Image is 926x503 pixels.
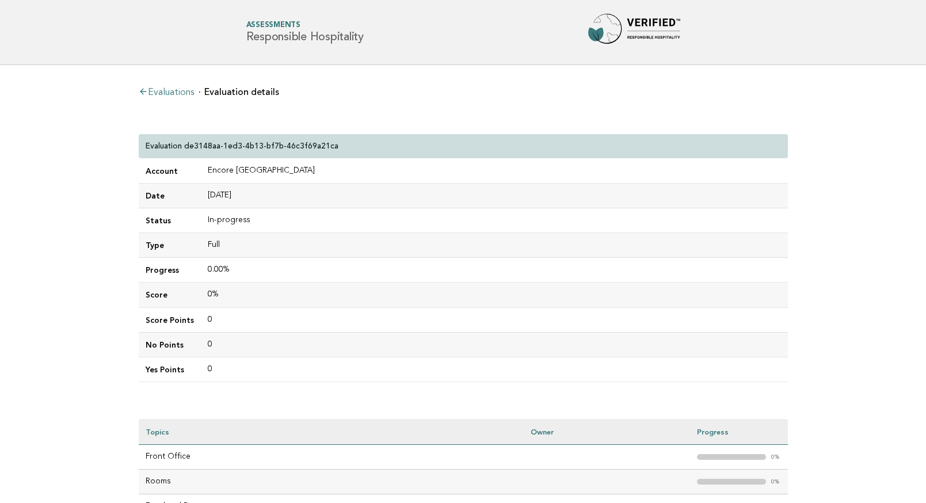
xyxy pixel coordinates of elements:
td: Status [139,208,201,233]
p: Evaluation de3148aa-1ed3-4b13-bf7b-46c3f69a21ca [146,141,338,151]
td: Front Office [139,445,524,470]
td: Yes Points [139,357,201,382]
img: Forbes Travel Guide [588,14,680,51]
th: Owner [524,419,690,445]
h1: Responsible Hospitality [246,22,364,43]
td: Full [201,233,788,258]
td: Score Points [139,307,201,332]
td: 0 [201,357,788,382]
td: [DATE] [201,184,788,208]
td: Account [139,159,201,184]
span: Assessments [246,22,364,29]
td: Rooms [139,470,524,494]
td: 0 [201,307,788,332]
li: Evaluation details [199,87,279,97]
a: Evaluations [139,88,194,97]
td: Encore [GEOGRAPHIC_DATA] [201,159,788,184]
td: Progress [139,258,201,283]
th: Progress [690,419,788,445]
td: 0 [201,332,788,357]
em: 0% [771,454,781,460]
td: In-progress [201,208,788,233]
td: 0.00% [201,258,788,283]
td: 0% [201,283,788,307]
em: 0% [771,479,781,485]
td: Score [139,283,201,307]
td: No Points [139,332,201,357]
th: Topics [139,419,524,445]
td: Type [139,233,201,258]
td: Date [139,184,201,208]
